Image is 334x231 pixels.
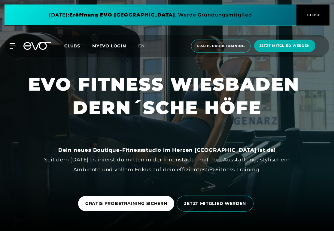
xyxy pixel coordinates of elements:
[85,200,167,207] span: GRATIS PROBETRAINING SICHERN
[78,196,175,211] a: GRATIS PROBETRAINING SICHERN
[177,191,256,216] a: JETZT MITGLIED WERDEN
[58,147,276,153] strong: Dein neues Boutique-Fitnessstudio im Herzen [GEOGRAPHIC_DATA] ist da!
[252,40,317,52] a: Jetzt Mitglied werden
[32,145,302,174] div: Seit dem [DATE] trainierst du mitten in der Innenstadt – mit Top-Ausstattung, stylischem Ambiente...
[64,43,92,49] a: Clubs
[64,43,80,49] span: Clubs
[197,43,245,49] span: Gratis Probetraining
[138,43,152,49] a: en
[92,43,126,49] a: MYEVO LOGIN
[184,200,246,207] span: JETZT MITGLIED WERDEN
[296,4,329,25] button: CLOSE
[306,12,320,18] span: CLOSE
[138,43,145,49] span: en
[189,40,252,52] a: Gratis Probetraining
[28,73,306,119] h1: EVO FITNESS WIESBADEN DERN´SCHE HÖFE
[260,43,310,48] span: Jetzt Mitglied werden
